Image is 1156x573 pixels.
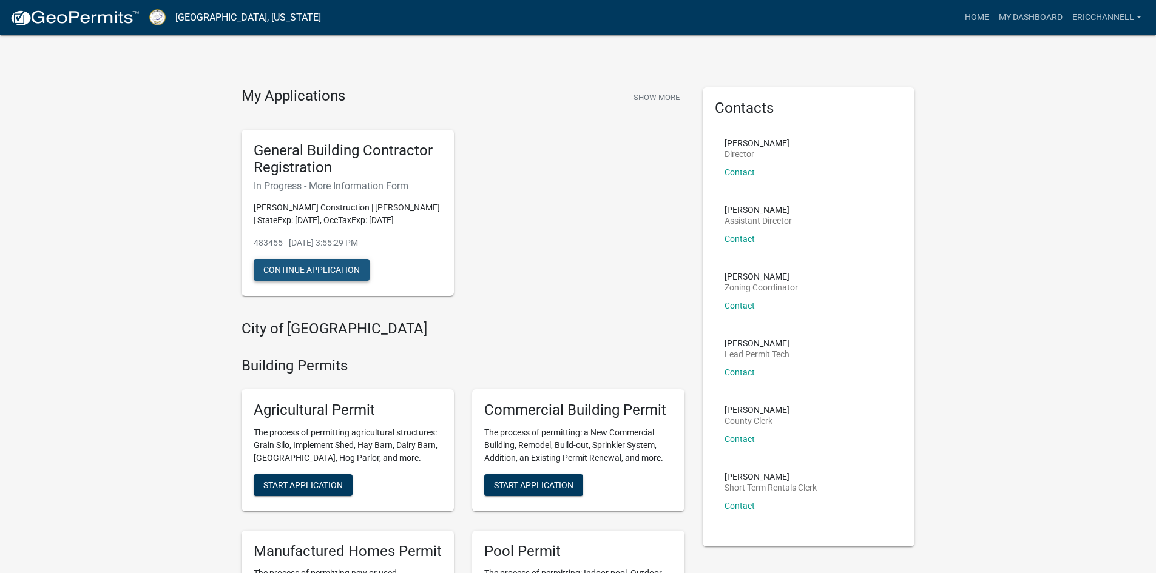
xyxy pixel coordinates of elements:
p: [PERSON_NAME] [725,139,789,147]
a: Contact [725,434,755,444]
p: The process of permitting agricultural structures: Grain Silo, Implement Shed, Hay Barn, Dairy Ba... [254,426,442,464]
h4: My Applications [242,87,345,106]
p: Short Term Rentals Clerk [725,483,817,492]
p: Director [725,150,789,158]
span: Start Application [263,480,343,489]
p: 483455 - [DATE] 3:55:29 PM [254,236,442,249]
a: Home [960,6,994,29]
p: [PERSON_NAME] [725,206,792,214]
a: Contact [725,234,755,244]
h6: In Progress - More Information Form [254,180,442,192]
h5: Manufactured Homes Permit [254,543,442,560]
a: Contact [725,167,755,177]
p: [PERSON_NAME] Construction | [PERSON_NAME] | StateExp: [DATE], OccTaxExp: [DATE] [254,201,442,227]
button: Start Application [254,474,353,496]
h5: Contacts [715,99,903,117]
h5: Commercial Building Permit [484,401,672,419]
p: Lead Permit Tech [725,350,789,358]
h4: Building Permits [242,357,684,375]
p: [PERSON_NAME] [725,406,789,414]
h4: City of [GEOGRAPHIC_DATA] [242,320,684,338]
a: My Dashboard [994,6,1067,29]
p: [PERSON_NAME] [725,272,798,281]
p: The process of permitting: a New Commercial Building, Remodel, Build-out, Sprinkler System, Addit... [484,426,672,464]
h5: Agricultural Permit [254,401,442,419]
img: Putnam County, Georgia [149,9,166,25]
p: [PERSON_NAME] [725,472,817,481]
a: [GEOGRAPHIC_DATA], [US_STATE] [175,7,321,28]
button: Show More [629,87,684,107]
p: Zoning Coordinator [725,283,798,292]
h5: Pool Permit [484,543,672,560]
a: EricChannell [1067,6,1146,29]
a: Contact [725,301,755,310]
p: Assistant Director [725,216,792,225]
a: Contact [725,367,755,377]
p: [PERSON_NAME] [725,339,789,347]
a: Contact [725,501,755,511]
p: County Clerk [725,417,789,425]
button: Continue Application [254,259,370,281]
span: Start Application [494,480,573,489]
h5: General Building Contractor Registration [254,142,442,177]
button: Start Application [484,474,583,496]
